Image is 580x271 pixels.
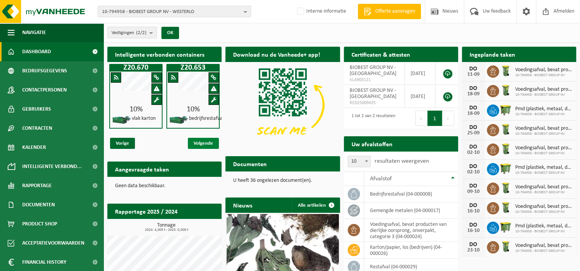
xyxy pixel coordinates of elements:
span: RED25009435 [350,100,399,106]
h2: Nieuws [225,198,260,212]
div: 02-10 [466,150,481,155]
span: Voedingsafval, bevat producten van dierlijke oorsprong, onverpakt, categorie 3 [515,204,572,210]
span: Volgende [188,138,219,149]
button: Previous [415,111,427,126]
td: voedingsafval, bevat producten van dierlijke oorsprong, onverpakt, categorie 3 (04-000024) [364,219,458,242]
a: Bekijk rapportage [164,219,221,234]
span: Offerte aanvragen [373,8,417,15]
h2: Rapportage 2025 / 2024 [107,204,185,219]
div: DO [466,105,481,111]
span: 10-794958 - BIOBEST GROUP NV [515,93,572,97]
a: Alle artikelen [292,198,339,213]
span: 10-794958 - BIOBEST GROUP NV [515,210,572,214]
span: Pmd (plastiek, metaal, drankkartons) (bedrijven) [515,106,572,112]
span: 10-794958 - BIOBEST GROUP NV [515,190,572,195]
span: Voedingsafval, bevat producten van dierlijke oorsprong, onverpakt, categorie 3 [515,184,572,190]
div: DO [466,242,481,248]
div: 16-10 [466,228,481,233]
div: 16-10 [466,209,481,214]
div: 25-09 [466,131,481,136]
h2: Aangevraagde taken [107,162,177,176]
span: 10-794958 - BIOBEST GROUP NV [515,229,572,234]
h2: Certificaten & attesten [344,47,418,62]
span: Pmd (plastiek, metaal, drankkartons) (bedrijven) [515,223,572,229]
span: Voedingsafval, bevat producten van dierlijke oorsprong, onverpakt, categorie 3 [515,243,572,249]
div: DO [466,202,481,209]
div: DO [466,222,481,228]
h4: bedrijfsrestafval [189,116,223,121]
span: BIOBEST GROUP NV - [GEOGRAPHIC_DATA] [350,65,396,77]
span: Vorige [110,138,135,149]
button: 10-794958 - BIOBEST GROUP NV - WESTERLO [98,6,251,17]
span: 10-794958 - BIOBEST GROUP NV - WESTERLO [102,6,241,18]
span: Gebruikers [22,100,51,119]
span: 10-794958 - BIOBEST GROUP NV [515,151,572,156]
div: 09-10 [466,189,481,194]
img: HK-XZ-20-GN-01 [112,115,131,125]
div: DO [466,124,481,131]
count: (2/2) [136,30,146,35]
div: 1 tot 2 van 2 resultaten [348,110,395,127]
span: Voedingsafval, bevat producten van dierlijke oorsprong, onverpakt, categorie 3 [515,87,572,93]
span: 10-794958 - BIOBEST GROUP NV [515,132,572,136]
td: gemengde metalen (04-000017) [364,202,458,219]
span: 10-794958 - BIOBEST GROUP NV [515,73,572,78]
span: Product Shop [22,214,57,233]
span: 2024: 4,005 t - 2025: 0,000 t [111,228,222,232]
div: DO [466,85,481,91]
td: [DATE] [405,85,435,108]
div: 10% [167,106,219,113]
span: 10-794958 - BIOBEST GROUP NV [515,171,572,175]
p: Geen data beschikbaar. [115,183,214,189]
img: WB-0140-HPE-GN-50 [499,84,512,97]
h3: Tonnage [111,223,222,232]
span: BIOBEST GROUP NV - [GEOGRAPHIC_DATA] [350,88,396,100]
h2: Intelligente verbonden containers [107,47,222,62]
div: 18-09 [466,91,481,97]
span: Voedingsafval, bevat producten van dierlijke oorsprong, onverpakt, categorie 3 [515,126,572,132]
span: 10-794958 - BIOBEST GROUP NV [515,249,572,253]
h2: Uw afvalstoffen [344,136,400,151]
div: DO [466,66,481,72]
img: WB-0140-HPE-GN-50 [499,240,512,253]
img: HK-XZ-20-GN-01 [169,115,188,125]
h2: Download nu de Vanheede+ app! [225,47,328,62]
span: Intelligente verbond... [22,157,82,176]
span: 10 [348,156,371,167]
span: Contracten [22,119,52,138]
img: WB-1100-HPE-GN-50 [499,220,512,233]
span: Contactpersonen [22,80,67,100]
span: Rapportage [22,176,52,195]
span: Bedrijfsgegevens [22,61,67,80]
span: Dashboard [22,42,51,61]
span: Voedingsafval, bevat producten van dierlijke oorsprong, onverpakt, categorie 3 [515,145,572,151]
span: Kalender [22,138,46,157]
span: Navigatie [22,23,46,42]
span: Acceptatievoorwaarden [22,233,84,253]
span: Documenten [22,195,55,214]
div: DO [466,183,481,189]
button: OK [161,27,179,39]
img: WB-1100-HPE-GN-50 [499,103,512,116]
h2: Ingeplande taken [462,47,523,62]
h2: Documenten [225,156,274,171]
span: 10-794958 - BIOBEST GROUP NV [515,112,572,117]
span: Voedingsafval, bevat producten van dierlijke oorsprong, onverpakt, categorie 3 [515,67,572,73]
div: 02-10 [466,170,481,175]
span: 10 [348,156,370,167]
button: 1 [427,111,442,126]
span: Vestigingen [112,27,146,39]
a: Offerte aanvragen [358,4,421,19]
td: bedrijfsrestafval (04-000008) [364,186,458,202]
span: Afvalstof [370,176,392,182]
td: [DATE] [405,62,435,85]
div: 18-09 [466,111,481,116]
div: DO [466,163,481,170]
span: VLA903121 [350,77,399,83]
div: DO [466,144,481,150]
div: 23-10 [466,248,481,253]
span: Pmd (plastiek, metaal, drankkartons) (bedrijven) [515,165,572,171]
div: 10% [110,106,162,113]
td: karton/papier, los (bedrijven) (04-000026) [364,242,458,259]
label: Interne informatie [296,6,346,17]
